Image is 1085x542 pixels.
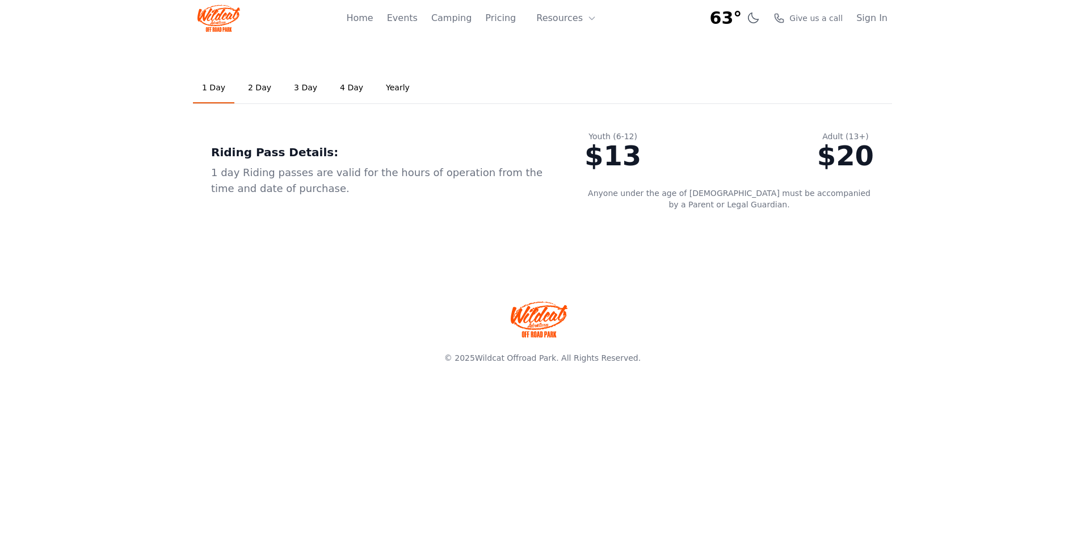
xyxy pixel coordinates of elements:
a: 2 Day [239,73,280,103]
a: 4 Day [331,73,372,103]
a: Events [387,11,418,25]
div: Adult (13+) [817,131,874,142]
a: Give us a call [773,12,843,24]
a: Yearly [377,73,419,103]
a: Home [346,11,373,25]
span: © 2025 . All Rights Reserved. [444,353,641,362]
a: Wildcat Offroad Park [475,353,556,362]
a: Sign In [856,11,888,25]
div: $13 [584,142,641,169]
button: Resources [529,7,603,30]
a: 3 Day [285,73,326,103]
a: Pricing [485,11,516,25]
p: Anyone under the age of [DEMOGRAPHIC_DATA] must be accompanied by a Parent or Legal Guardian. [584,187,874,210]
span: 63° [710,8,742,28]
div: Riding Pass Details: [211,144,548,160]
span: Give us a call [789,12,843,24]
a: Camping [431,11,472,25]
div: Youth (6-12) [584,131,641,142]
img: Wildcat Offroad park [511,301,567,337]
div: 1 day Riding passes are valid for the hours of operation from the time and date of purchase. [211,165,548,197]
div: $20 [817,142,874,169]
a: 1 Day [193,73,234,103]
img: Wildcat Logo [197,5,240,32]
